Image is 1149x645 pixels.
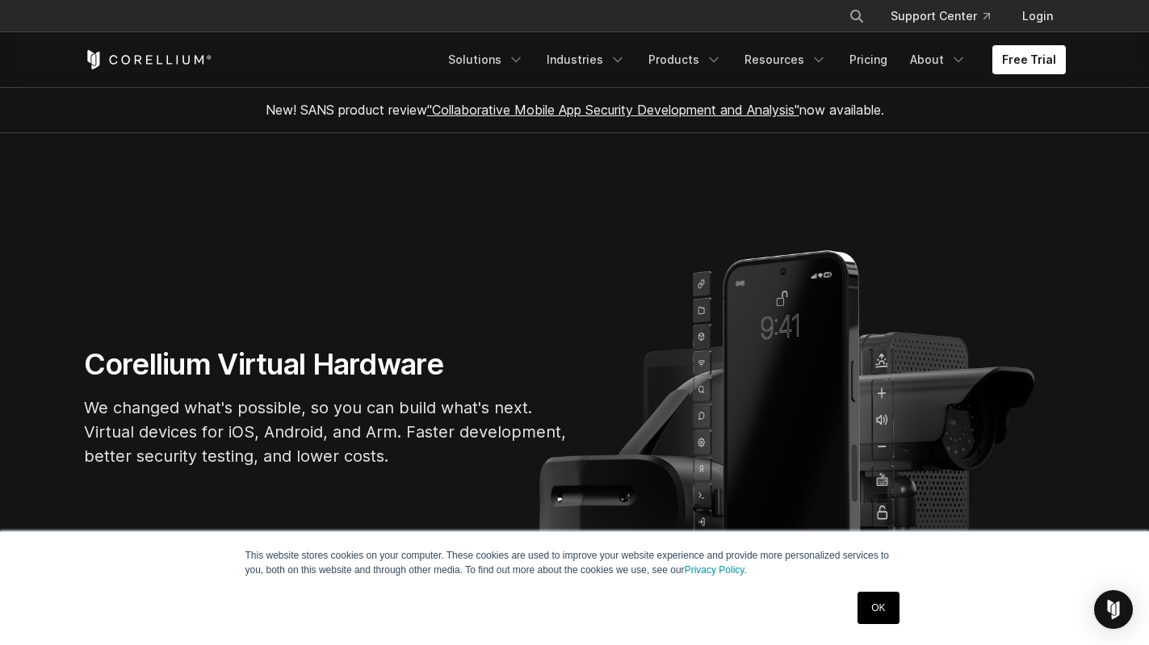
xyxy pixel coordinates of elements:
a: About [900,45,976,74]
a: OK [858,592,899,624]
h1: Corellium Virtual Hardware [84,346,568,383]
div: Navigation Menu [829,2,1066,31]
a: Industries [537,45,635,74]
span: New! SANS product review now available. [266,102,884,118]
a: Corellium Home [84,50,212,69]
a: "Collaborative Mobile App Security Development and Analysis" [427,102,799,118]
a: Login [1009,2,1066,31]
a: Products [639,45,732,74]
a: Resources [735,45,837,74]
a: Support Center [878,2,1003,31]
div: Open Intercom Messenger [1094,590,1133,629]
a: Free Trial [992,45,1066,74]
p: This website stores cookies on your computer. These cookies are used to improve your website expe... [245,548,904,577]
p: We changed what's possible, so you can build what's next. Virtual devices for iOS, Android, and A... [84,396,568,468]
button: Search [842,2,871,31]
a: Privacy Policy. [685,564,747,576]
a: Pricing [840,45,897,74]
div: Navigation Menu [438,45,1066,74]
a: Solutions [438,45,534,74]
